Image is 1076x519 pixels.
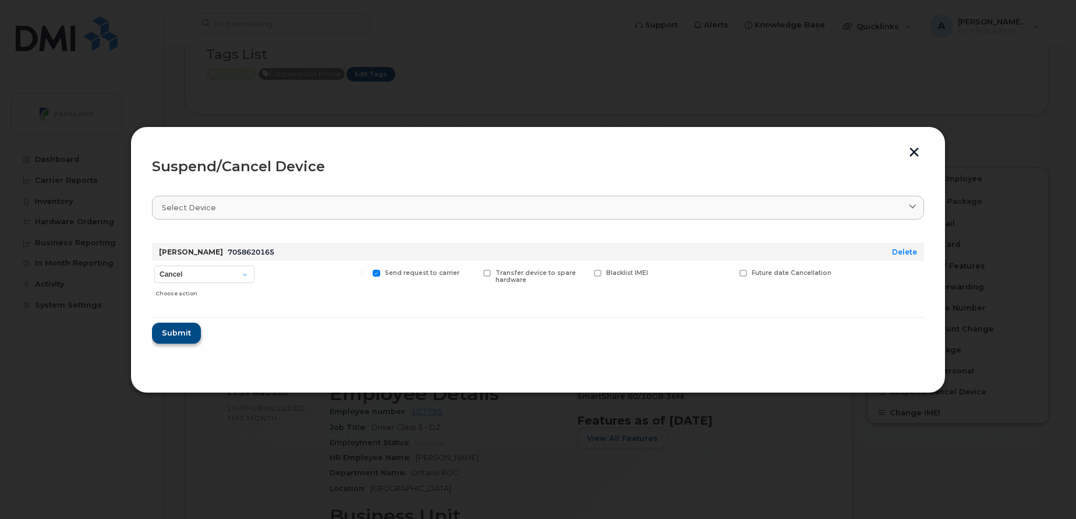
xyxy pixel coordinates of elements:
[359,270,364,276] input: Send request to carrier
[385,269,459,277] span: Send request to carrier
[725,270,731,276] input: Future date Cancellation
[162,327,191,338] span: Submit
[228,248,274,256] span: 7058620165
[606,269,648,277] span: Blacklist IMEI
[159,248,223,256] strong: [PERSON_NAME]
[152,160,924,174] div: Suspend/Cancel Device
[495,269,576,284] span: Transfer device to spare hardware
[162,202,216,213] span: Select device
[152,196,924,220] a: Select device
[892,248,917,256] a: Delete
[155,284,254,298] div: Choose action
[752,269,831,277] span: Future date Cancellation
[152,323,201,344] button: Submit
[469,270,475,276] input: Transfer device to spare hardware
[580,270,586,276] input: Blacklist IMEI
